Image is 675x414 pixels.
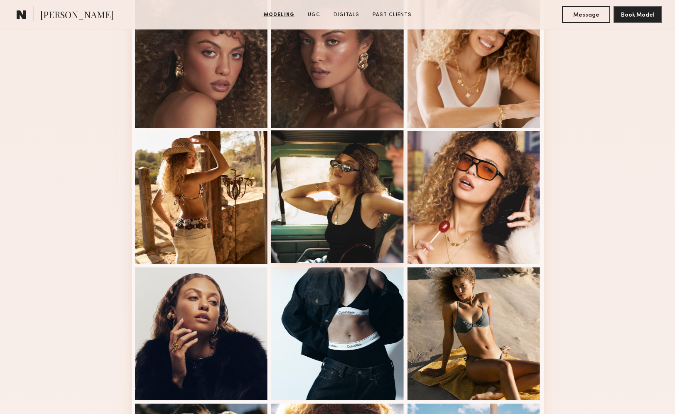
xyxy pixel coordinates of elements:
a: Past Clients [369,11,415,19]
a: Modeling [260,11,298,19]
a: Book Model [614,11,662,18]
button: Message [562,6,610,23]
span: [PERSON_NAME] [40,8,113,23]
a: Digitals [330,11,363,19]
button: Book Model [614,6,662,23]
a: UGC [304,11,324,19]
